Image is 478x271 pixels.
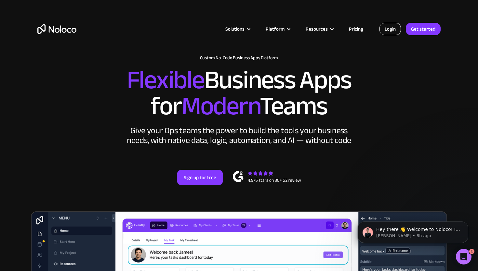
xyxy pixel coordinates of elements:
a: Pricing [341,25,371,33]
div: Give your Ops teams the power to build the tools your business needs, with native data, logic, au... [125,126,353,145]
div: Resources [306,25,328,33]
div: Platform [258,25,298,33]
span: 1 [469,249,474,254]
a: Login [379,23,401,35]
a: home [37,24,76,34]
div: Resources [298,25,341,33]
a: Sign up for free [177,170,223,185]
span: Modern [181,82,260,130]
iframe: Intercom live chat [456,249,471,264]
div: Platform [266,25,285,33]
a: Get started [406,23,441,35]
div: Solutions [217,25,258,33]
h2: Business Apps for Teams [37,67,441,119]
iframe: Intercom notifications message [348,208,478,253]
span: Flexible [127,56,204,104]
div: Solutions [225,25,245,33]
